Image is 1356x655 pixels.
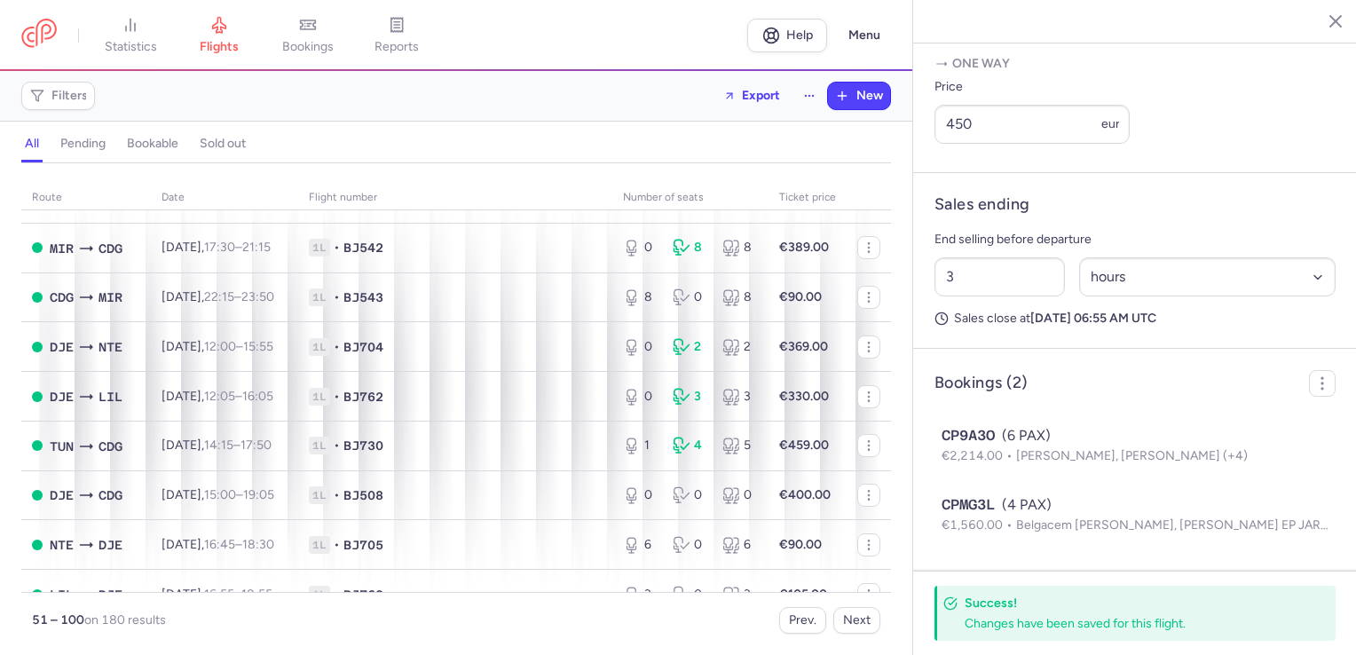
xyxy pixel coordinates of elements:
time: 14:15 [204,438,233,453]
div: 4 [673,437,708,454]
span: Lesquin, Lille, France [99,387,122,406]
span: BJ508 [343,486,383,504]
span: on 180 results [84,612,166,627]
span: Nantes Atlantique, Nantes, France [99,337,122,357]
input: ## [934,257,1065,296]
button: CP9A3O(6 PAX)€2,214.00[PERSON_NAME], [PERSON_NAME] (+4) [942,425,1328,466]
span: €1,560.00 [942,517,1016,533]
span: – [204,339,273,354]
label: Price [934,76,1130,98]
span: • [334,586,340,604]
div: 0 [623,486,658,504]
th: Flight number [298,185,612,211]
span: [DATE], [162,487,274,502]
span: • [334,536,340,554]
span: 1L [309,486,330,504]
a: bookings [264,16,352,55]
h4: Success! [965,595,1297,612]
span: • [334,437,340,454]
span: Habib Bourguiba, Monastir, Tunisia [99,288,122,307]
div: Changes have been saved for this flight. [965,615,1297,632]
strong: €90.00 [779,289,822,304]
span: flights [200,39,239,55]
strong: €90.00 [779,537,822,552]
time: 17:30 [204,240,235,255]
time: 16:55 [204,587,234,602]
div: 0 [673,288,708,306]
span: 1L [309,239,330,256]
span: • [334,388,340,406]
div: 2 [673,338,708,356]
button: New [828,83,890,109]
span: – [204,289,274,304]
strong: €389.00 [779,240,829,255]
span: [DATE], [162,339,273,354]
div: 0 [722,486,758,504]
time: 21:15 [242,240,271,255]
span: Charles De Gaulle, Paris, France [99,239,122,258]
strong: €459.00 [779,438,829,453]
div: 6 [623,536,658,554]
time: 12:00 [204,339,236,354]
h4: pending [60,136,106,152]
span: eur [1101,116,1120,131]
span: BJ730 [343,437,383,454]
a: flights [175,16,264,55]
span: – [204,537,274,552]
span: • [334,338,340,356]
div: 3 [673,388,708,406]
button: CPMG3L(4 PAX)€1,560.00Belgacem [PERSON_NAME], [PERSON_NAME] EP JARRAY (+2) [942,494,1328,535]
div: 0 [673,586,708,604]
span: [DATE], [162,587,272,602]
strong: €369.00 [779,339,828,354]
span: 1L [309,536,330,554]
th: number of seats [612,185,769,211]
span: CPMG3L [942,494,995,516]
span: BJ762 [343,388,383,406]
span: 1L [309,437,330,454]
div: 2 [722,338,758,356]
time: 16:05 [242,389,273,404]
span: 1L [309,388,330,406]
a: Help [747,19,827,52]
div: 3 [722,388,758,406]
div: (4 PAX) [942,494,1328,516]
time: 12:05 [204,389,235,404]
div: 8 [722,288,758,306]
time: 23:50 [241,289,274,304]
time: 15:00 [204,487,236,502]
a: reports [352,16,441,55]
h4: Sales ending [934,194,1029,215]
time: 18:30 [242,537,274,552]
div: 6 [722,536,758,554]
strong: €400.00 [779,487,831,502]
div: 0 [623,239,658,256]
div: 8 [623,288,658,306]
span: Filters [51,89,88,103]
span: bookings [282,39,334,55]
div: 3 [722,586,758,604]
span: [DATE], [162,289,274,304]
button: Next [833,607,880,634]
span: BJ705 [343,536,383,554]
span: 1L [309,586,330,604]
span: [DATE], [162,438,272,453]
time: 16:45 [204,537,235,552]
span: reports [374,39,419,55]
span: Charles De Gaulle, Paris, France [99,437,122,456]
span: Djerba-Zarzis, Djerba, Tunisia [50,387,74,406]
th: date [151,185,298,211]
time: 19:05 [243,487,274,502]
span: New [856,89,883,103]
time: 17:50 [240,438,272,453]
h4: Bookings (2) [934,373,1027,393]
span: • [334,288,340,306]
span: [DATE], [162,389,273,404]
span: • [334,239,340,256]
span: Nantes Atlantique, Nantes, France [50,535,74,555]
div: 0 [623,338,658,356]
h4: sold out [200,136,246,152]
p: One way [934,55,1336,73]
h4: all [25,136,39,152]
span: Charles De Gaulle, Paris, France [99,485,122,505]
